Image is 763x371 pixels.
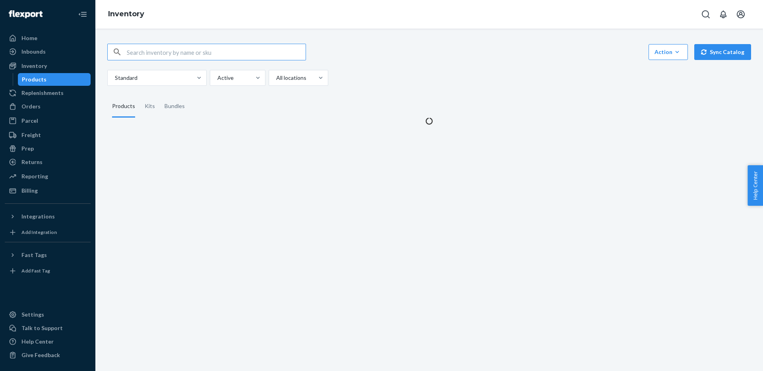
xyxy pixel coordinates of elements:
[21,187,38,195] div: Billing
[21,102,41,110] div: Orders
[5,249,91,261] button: Fast Tags
[21,62,47,70] div: Inventory
[21,48,46,56] div: Inbounds
[21,34,37,42] div: Home
[75,6,91,22] button: Close Navigation
[21,131,41,139] div: Freight
[275,74,276,82] input: All locations
[5,87,91,99] a: Replenishments
[21,213,55,220] div: Integrations
[112,95,135,118] div: Products
[165,95,185,118] div: Bundles
[21,89,64,97] div: Replenishments
[22,75,46,83] div: Products
[5,45,91,58] a: Inbounds
[5,210,91,223] button: Integrations
[5,265,91,277] a: Add Fast Tag
[5,335,91,348] a: Help Center
[5,32,91,44] a: Home
[733,6,749,22] button: Open account menu
[5,114,91,127] a: Parcel
[21,229,57,236] div: Add Integration
[5,226,91,239] a: Add Integration
[5,322,91,334] a: Talk to Support
[5,349,91,361] button: Give Feedback
[5,308,91,321] a: Settings
[21,311,44,319] div: Settings
[5,100,91,113] a: Orders
[21,158,43,166] div: Returns
[655,48,682,56] div: Action
[114,74,115,82] input: Standard
[5,156,91,168] a: Returns
[21,338,54,346] div: Help Center
[21,145,34,153] div: Prep
[21,117,38,125] div: Parcel
[108,10,144,18] a: Inventory
[21,351,60,359] div: Give Feedback
[649,44,688,60] button: Action
[748,165,763,206] button: Help Center
[694,44,751,60] button: Sync Catalog
[21,324,63,332] div: Talk to Support
[21,267,50,274] div: Add Fast Tag
[9,10,43,18] img: Flexport logo
[102,3,151,26] ol: breadcrumbs
[698,6,714,22] button: Open Search Box
[21,251,47,259] div: Fast Tags
[5,129,91,141] a: Freight
[5,142,91,155] a: Prep
[715,6,731,22] button: Open notifications
[145,95,155,118] div: Kits
[18,73,91,86] a: Products
[5,170,91,183] a: Reporting
[127,44,306,60] input: Search inventory by name or sku
[5,184,91,197] a: Billing
[21,172,48,180] div: Reporting
[5,60,91,72] a: Inventory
